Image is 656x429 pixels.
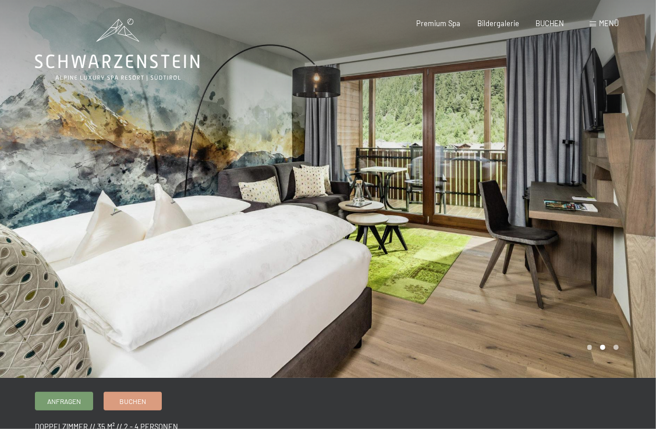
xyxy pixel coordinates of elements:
span: Anfragen [47,396,81,406]
a: Bildergalerie [477,19,519,28]
a: Premium Spa [417,19,461,28]
a: BUCHEN [536,19,564,28]
span: Buchen [119,396,146,406]
span: Menü [599,19,619,28]
a: Anfragen [36,392,93,410]
a: Buchen [104,392,161,410]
